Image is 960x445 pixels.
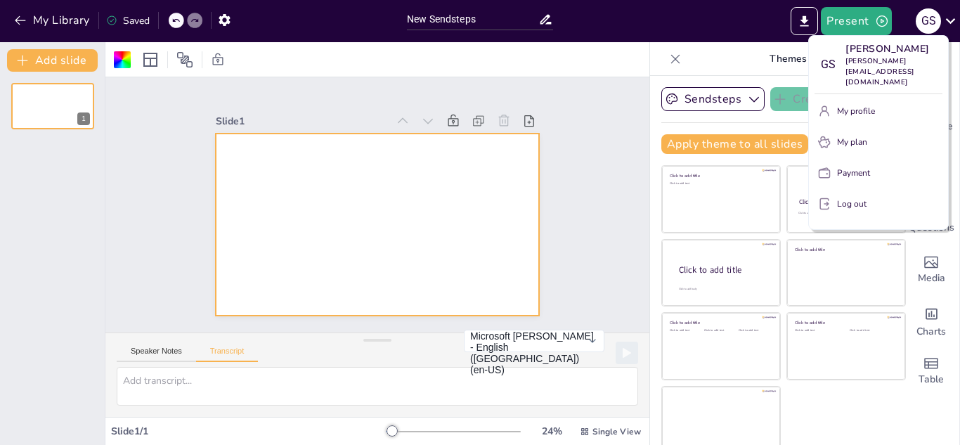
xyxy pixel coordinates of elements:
[815,162,942,184] button: Payment
[837,167,870,179] p: Payment
[815,193,942,215] button: Log out
[815,100,942,122] button: My profile
[845,56,942,88] p: [PERSON_NAME][EMAIL_ADDRESS][DOMAIN_NAME]
[845,41,942,56] p: [PERSON_NAME]
[837,105,875,117] p: My profile
[815,131,942,153] button: My plan
[815,52,840,77] div: G S
[837,198,867,210] p: Log out
[837,136,867,148] p: My plan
